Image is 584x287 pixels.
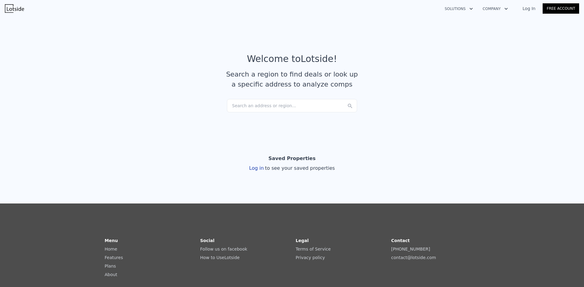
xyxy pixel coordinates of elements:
a: Follow us on facebook [200,247,247,251]
a: Features [105,255,123,260]
div: Log in [249,165,335,172]
a: How to UseLotside [200,255,240,260]
div: Search a region to find deals or look up a specific address to analyze comps [224,69,360,89]
a: About [105,272,117,277]
a: Free Account [543,3,579,14]
img: Lotside [5,4,24,13]
a: Home [105,247,117,251]
span: to see your saved properties [264,165,335,171]
button: Solutions [440,3,478,14]
a: contact@lotside.com [391,255,436,260]
strong: Contact [391,238,410,243]
a: [PHONE_NUMBER] [391,247,430,251]
strong: Social [200,238,214,243]
a: Privacy policy [296,255,325,260]
div: Search an address or region... [227,99,357,112]
strong: Legal [296,238,309,243]
a: Plans [105,264,116,268]
div: Welcome to Lotside ! [247,53,337,64]
button: Company [478,3,513,14]
div: Saved Properties [269,152,316,165]
strong: Menu [105,238,118,243]
a: Terms of Service [296,247,331,251]
a: Log In [515,5,543,12]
